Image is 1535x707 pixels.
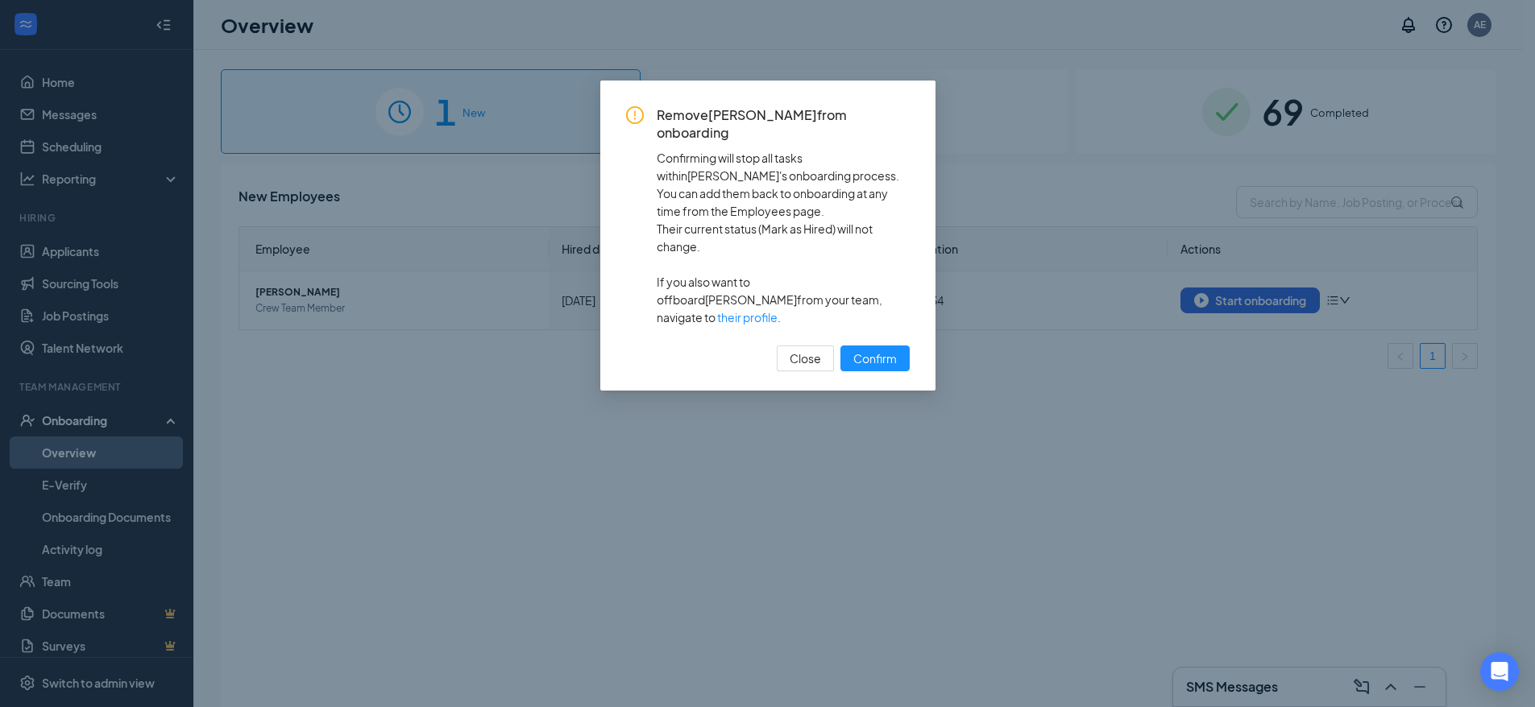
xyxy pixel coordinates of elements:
[840,345,910,371] button: Confirm
[657,220,910,255] span: Their current status ( Mark as Hired ) will not change.
[657,106,910,143] span: Remove [PERSON_NAME] from onboarding
[657,273,910,326] span: If you also want to offboard [PERSON_NAME] from your team, navigate to .
[626,106,644,124] span: exclamation-circle
[657,149,910,220] span: Confirming will stop all tasks within [PERSON_NAME] 's onboarding process. You can add them back ...
[717,310,778,325] a: their profile
[853,349,897,367] span: Confirm
[777,345,834,371] button: Close
[790,349,821,367] span: Close
[1480,652,1519,691] div: Open Intercom Messenger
